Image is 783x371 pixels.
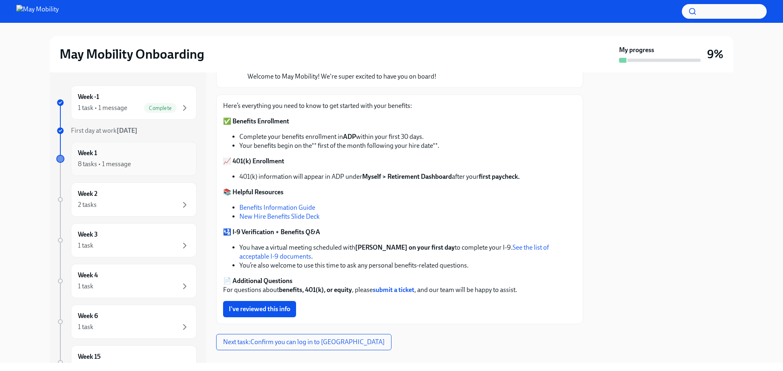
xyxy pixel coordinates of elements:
button: Next task:Confirm you can log in to [GEOGRAPHIC_DATA] [216,334,391,350]
li: 401(k) information will appear in ADP under after your [239,172,576,181]
a: New Hire Benefits Slide Deck [239,213,320,220]
div: 8 tasks • 1 message [78,160,131,169]
div: 1 task [78,323,93,331]
img: May Mobility [16,5,59,18]
a: Week 61 task [56,305,197,339]
p: Here’s everything you need to know to get started with your benefits: [223,101,576,110]
a: First day at work[DATE] [56,126,197,135]
a: Week 22 tasks [56,182,197,217]
a: submit a ticket [373,286,414,294]
button: I've reviewed this info [223,301,296,317]
strong: ADP [343,133,356,140]
a: Week 31 task [56,223,197,257]
div: 1 task [78,241,93,250]
a: Benefits Information Guide [239,204,315,211]
h6: Week 4 [78,271,98,280]
h2: May Mobility Onboarding [60,46,204,62]
strong: [PERSON_NAME] on your first day [355,244,455,251]
strong: benefits, 401(k), or equity [279,286,352,294]
span: Next task : Confirm you can log in to [GEOGRAPHIC_DATA] [223,338,385,346]
p: For questions about , please , and our team will be happy to assist. [223,277,576,294]
div: 1 task [78,282,93,291]
strong: 📈 401(k) Enrollment [223,157,284,165]
strong: 📚 Helpful Resources [223,188,283,196]
h3: 9% [707,47,723,61]
div: 2 tasks [78,200,97,209]
h6: Week 3 [78,230,98,239]
li: Complete your benefits enrollment in within your first 30 days. [239,132,576,141]
a: Week 41 task [56,264,197,298]
strong: 📄 Additional Questions [223,277,292,285]
strong: [DATE] [117,127,137,134]
strong: My progress [619,46,654,55]
h6: Week 1 [78,149,97,158]
span: I've reviewed this info [229,305,290,313]
li: You have a virtual meeting scheduled with to complete your I-9. . [239,243,576,261]
h6: Week 6 [78,312,98,321]
div: 1 task • 1 message [78,103,127,112]
span: First day at work [71,127,137,134]
strong: ✅ Benefits Enrollment [223,117,289,125]
li: You’re also welcome to use this time to ask any personal benefits-related questions. [239,261,576,270]
p: Welcome to May Mobility! We're super excited to have you on board! [248,72,436,81]
a: Week 18 tasks • 1 message [56,142,197,176]
h6: Week -1 [78,92,99,101]
h6: Week 15 [78,352,101,361]
strong: first paycheck. [479,173,520,180]
strong: 🛂 I-9 Verification + Benefits Q&A [223,228,320,236]
a: Week -11 task • 1 messageComplete [56,86,197,120]
strong: Myself > Retirement Dashboard [362,173,452,180]
li: Your benefits begin on the** first of the month following your hire date**. [239,141,576,150]
span: Complete [144,105,177,111]
h6: Week 2 [78,189,97,198]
